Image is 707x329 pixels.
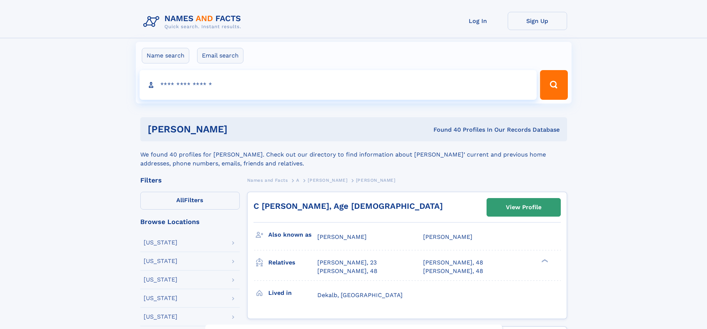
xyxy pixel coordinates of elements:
div: ❯ [540,259,549,263]
h3: Lived in [268,287,317,299]
div: [US_STATE] [144,314,177,320]
a: [PERSON_NAME], 23 [317,259,377,267]
div: [US_STATE] [144,295,177,301]
a: View Profile [487,198,560,216]
span: A [296,178,300,183]
span: [PERSON_NAME] [356,178,396,183]
div: [US_STATE] [144,277,177,283]
span: [PERSON_NAME] [308,178,347,183]
h1: [PERSON_NAME] [148,125,331,134]
div: [US_STATE] [144,240,177,246]
a: [PERSON_NAME] [308,175,347,185]
div: We found 40 profiles for [PERSON_NAME]. Check out our directory to find information about [PERSON... [140,141,567,168]
div: Browse Locations [140,218,240,225]
input: search input [140,70,537,100]
button: Search Button [540,70,567,100]
a: Log In [448,12,508,30]
a: A [296,175,300,185]
span: All [176,197,184,204]
a: [PERSON_NAME], 48 [317,267,377,275]
div: [US_STATE] [144,258,177,264]
span: [PERSON_NAME] [423,233,472,240]
span: Dekalb, [GEOGRAPHIC_DATA] [317,292,403,299]
h3: Relatives [268,256,317,269]
a: Names and Facts [247,175,288,185]
label: Filters [140,192,240,210]
div: View Profile [506,199,541,216]
span: [PERSON_NAME] [317,233,367,240]
label: Email search [197,48,243,63]
a: [PERSON_NAME], 48 [423,259,483,267]
div: Found 40 Profiles In Our Records Database [330,126,560,134]
label: Name search [142,48,189,63]
div: Filters [140,177,240,184]
a: Sign Up [508,12,567,30]
img: Logo Names and Facts [140,12,247,32]
a: C [PERSON_NAME], Age [DEMOGRAPHIC_DATA] [253,201,443,211]
a: [PERSON_NAME], 48 [423,267,483,275]
h3: Also known as [268,228,317,241]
